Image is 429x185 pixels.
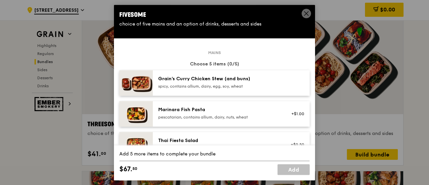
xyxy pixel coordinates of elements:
[158,114,279,120] div: pescatarian, contains allium, dairy, nuts, wheat
[119,164,132,174] span: $67.
[119,61,310,67] div: Choose 5 items (0/5)
[132,166,137,171] span: 50
[119,21,310,28] div: choice of five mains and an option of drinks, desserts and sides
[158,106,279,113] div: Marinara Fish Pasta
[158,137,279,144] div: Thai Fiesta Salad
[119,151,310,157] div: Add 5 more items to complete your bundle
[278,164,310,175] a: Add
[119,10,310,19] div: Fivesome
[119,101,153,127] img: daily_normal_Marinara_Fish_Pasta__Horizontal_.jpg
[158,76,279,82] div: Grain's Curry Chicken Stew (and buns)
[119,70,153,96] img: daily_normal_Grains-Curry-Chicken-Stew-HORZ.jpg
[287,111,304,117] div: +$1.00
[287,142,304,147] div: +$0.50
[158,84,279,89] div: spicy, contains allium, dairy, egg, soy, wheat
[205,50,224,55] span: Mains
[119,132,153,157] img: daily_normal_Thai_Fiesta_Salad__Horizontal_.jpg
